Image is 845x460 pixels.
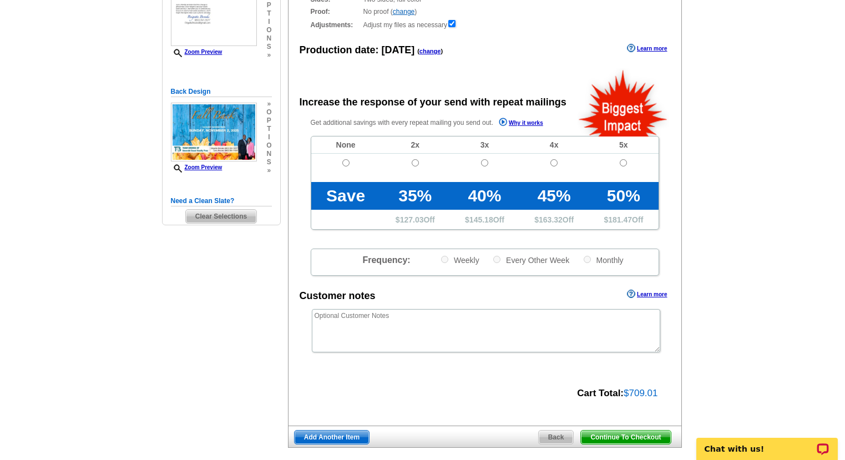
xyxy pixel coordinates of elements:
label: Monthly [583,255,624,265]
a: Learn more [627,44,667,53]
span: p [266,1,271,9]
input: Monthly [584,256,591,263]
td: $ Off [589,210,658,229]
h5: Need a Clean Slate? [171,196,272,206]
span: » [266,51,271,59]
span: ( ) [417,48,443,54]
strong: Adjustments: [311,20,360,30]
span: Continue To Checkout [581,431,670,444]
label: Every Other Week [492,255,569,265]
td: None [311,137,381,154]
a: Zoom Preview [171,49,222,55]
span: s [266,158,271,166]
td: 40% [450,182,519,210]
span: » [266,100,271,108]
div: Customer notes [300,289,376,304]
td: 3x [450,137,519,154]
span: o [266,141,271,150]
span: n [266,150,271,158]
td: 4x [519,137,589,154]
span: 145.18 [469,215,493,224]
a: change [419,48,441,54]
span: » [266,166,271,175]
span: Add Another Item [295,431,369,444]
a: Zoom Preview [171,164,222,170]
span: p [266,117,271,125]
td: 5x [589,137,658,154]
span: s [266,43,271,51]
strong: Proof: [311,7,360,17]
strong: Cart Total: [577,388,624,398]
span: 181.47 [608,215,632,224]
input: Weekly [441,256,448,263]
p: Get additional savings with every repeat mailing you send out. [311,117,567,129]
td: 35% [381,182,450,210]
td: 2x [381,137,450,154]
a: Add Another Item [294,430,370,444]
iframe: LiveChat chat widget [689,425,845,460]
span: i [266,18,271,26]
span: Clear Selections [186,210,256,223]
a: change [393,8,414,16]
span: o [266,26,271,34]
span: t [266,9,271,18]
a: Learn more [627,290,667,299]
div: Adjust my files as necessary [311,19,659,30]
span: o [266,108,271,117]
span: 163.32 [539,215,563,224]
a: Back [538,430,574,444]
input: Every Other Week [493,256,500,263]
td: $ Off [381,210,450,229]
span: $709.01 [624,388,657,398]
td: 50% [589,182,658,210]
label: Weekly [440,255,479,265]
div: Increase the response of your send with repeat mailings [300,95,566,110]
a: Why it works [499,118,543,129]
td: Save [311,182,381,210]
span: Back [539,431,574,444]
span: i [266,133,271,141]
td: $ Off [450,210,519,229]
span: Frequency: [362,255,410,265]
td: 45% [519,182,589,210]
span: n [266,34,271,43]
img: biggestImpact.png [578,68,669,137]
span: [DATE] [382,44,415,55]
span: t [266,125,271,133]
td: $ Off [519,210,589,229]
span: 127.03 [400,215,424,224]
div: No proof ( ) [311,7,659,17]
img: small-thumb.jpg [171,103,257,161]
h5: Back Design [171,87,272,97]
div: Production date: [300,43,443,58]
